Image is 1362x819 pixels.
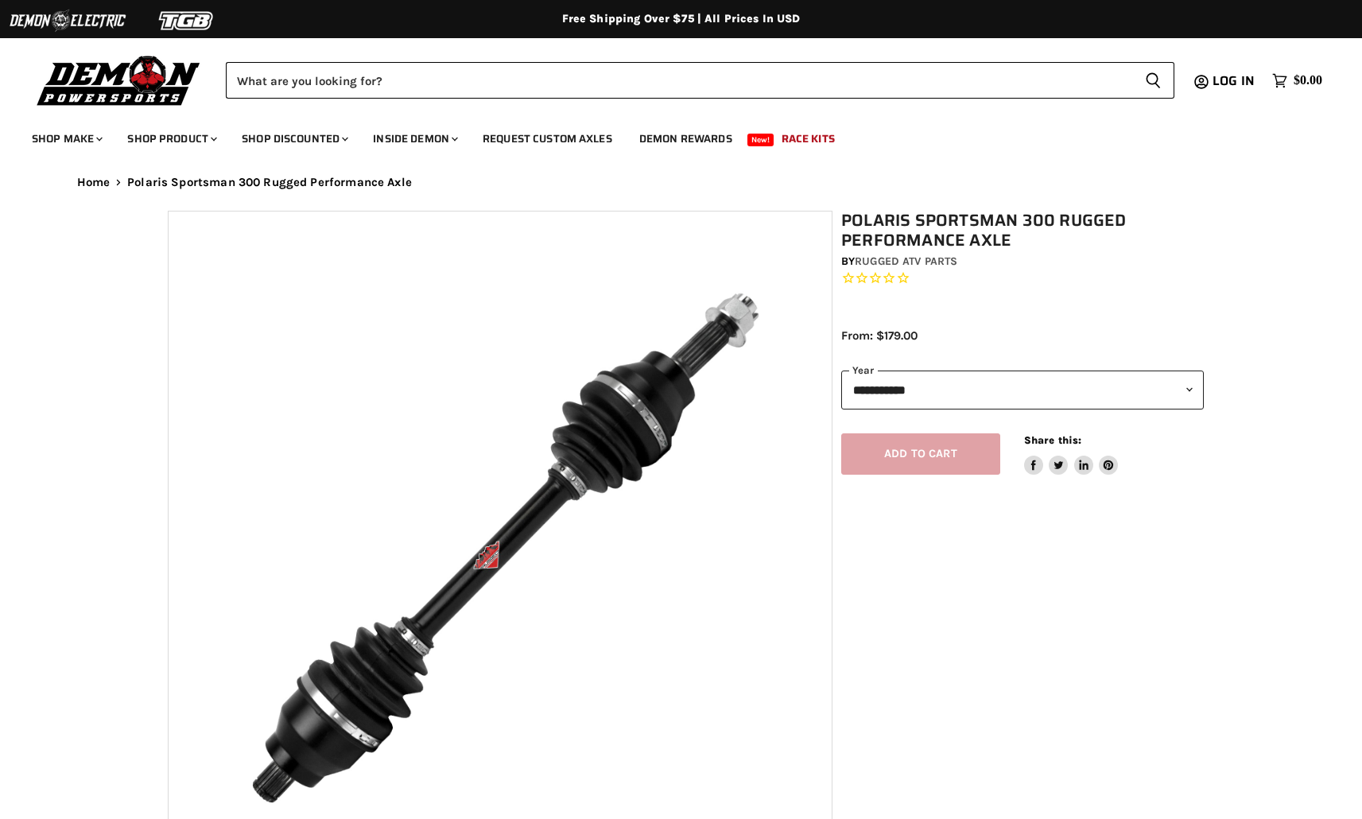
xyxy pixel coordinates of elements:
[841,253,1204,270] div: by
[361,122,468,155] a: Inside Demon
[770,122,847,155] a: Race Kits
[115,122,227,155] a: Shop Product
[855,254,957,268] a: Rugged ATV Parts
[127,6,246,36] img: TGB Logo 2
[747,134,774,146] span: New!
[230,122,358,155] a: Shop Discounted
[1024,434,1081,446] span: Share this:
[841,328,918,343] span: From: $179.00
[841,211,1204,250] h1: Polaris Sportsman 300 Rugged Performance Axle
[1264,69,1330,92] a: $0.00
[20,122,112,155] a: Shop Make
[8,6,127,36] img: Demon Electric Logo 2
[1024,433,1119,475] aside: Share this:
[1213,71,1255,91] span: Log in
[226,62,1174,99] form: Product
[841,270,1204,287] span: Rated 0.0 out of 5 stars 0 reviews
[1294,73,1322,88] span: $0.00
[226,62,1132,99] input: Search
[127,176,412,189] span: Polaris Sportsman 300 Rugged Performance Axle
[841,371,1204,409] select: year
[32,52,206,108] img: Demon Powersports
[77,176,111,189] a: Home
[20,116,1318,155] ul: Main menu
[1205,74,1264,88] a: Log in
[45,12,1317,26] div: Free Shipping Over $75 | All Prices In USD
[1132,62,1174,99] button: Search
[471,122,624,155] a: Request Custom Axles
[627,122,744,155] a: Demon Rewards
[45,176,1317,189] nav: Breadcrumbs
